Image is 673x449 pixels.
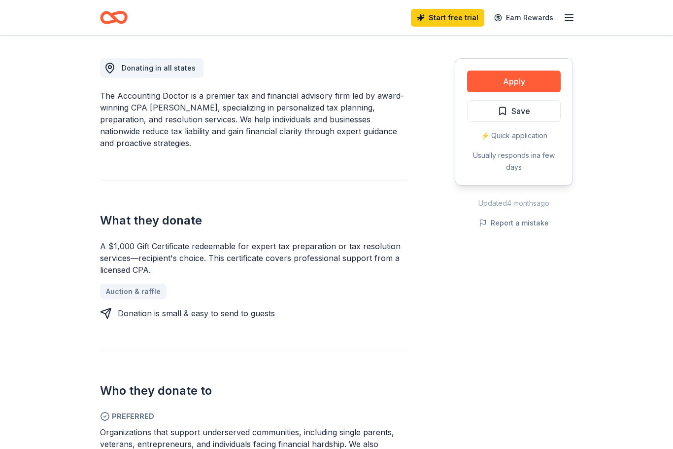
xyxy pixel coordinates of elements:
span: Preferred [100,411,407,422]
h2: Who they donate to [100,383,407,399]
h2: What they donate [100,213,407,228]
button: Save [467,100,561,122]
span: Save [511,105,530,117]
div: Updated 4 months ago [455,197,573,209]
a: Earn Rewards [488,9,559,27]
div: Donation is small & easy to send to guests [118,307,275,319]
div: A $1,000 Gift Certificate redeemable for expert tax preparation or tax resolution services—recipi... [100,240,407,276]
span: Donating in all states [122,64,196,72]
div: Usually responds in a few days [467,150,561,173]
div: The Accounting Doctor is a premier tax and financial advisory firm led by award-winning CPA [PERS... [100,90,407,149]
button: Report a mistake [479,217,549,229]
a: Home [100,6,128,29]
button: Apply [467,71,561,92]
a: Start free trial [411,9,484,27]
div: ⚡️ Quick application [467,130,561,142]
